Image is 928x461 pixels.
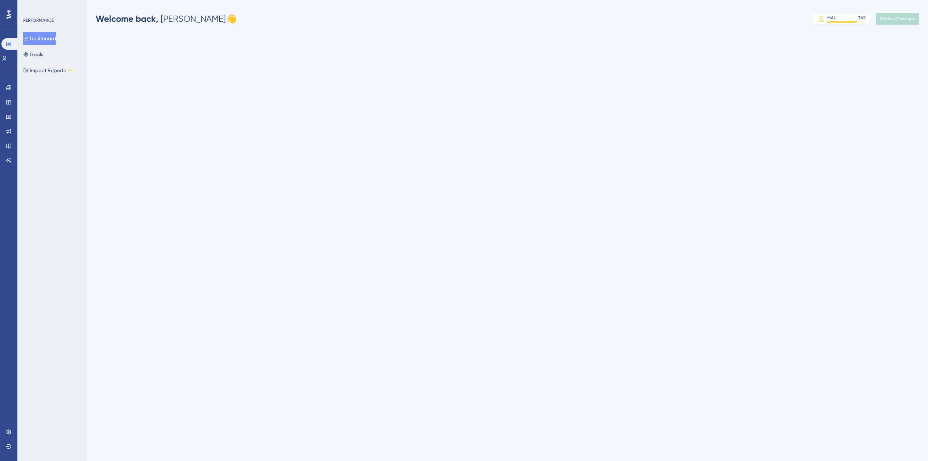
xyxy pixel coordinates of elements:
[23,64,74,77] button: Impact ReportsBETA
[827,15,837,21] div: MAU
[96,13,237,25] div: [PERSON_NAME] 👋
[96,13,158,24] span: Welcome back,
[880,16,915,22] span: Publish Changes
[23,48,43,61] button: Goals
[67,69,74,72] div: BETA
[876,13,919,25] button: Publish Changes
[858,15,866,21] div: 76 %
[23,32,56,45] button: Dashboard
[23,17,54,23] div: PERFORMANCE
